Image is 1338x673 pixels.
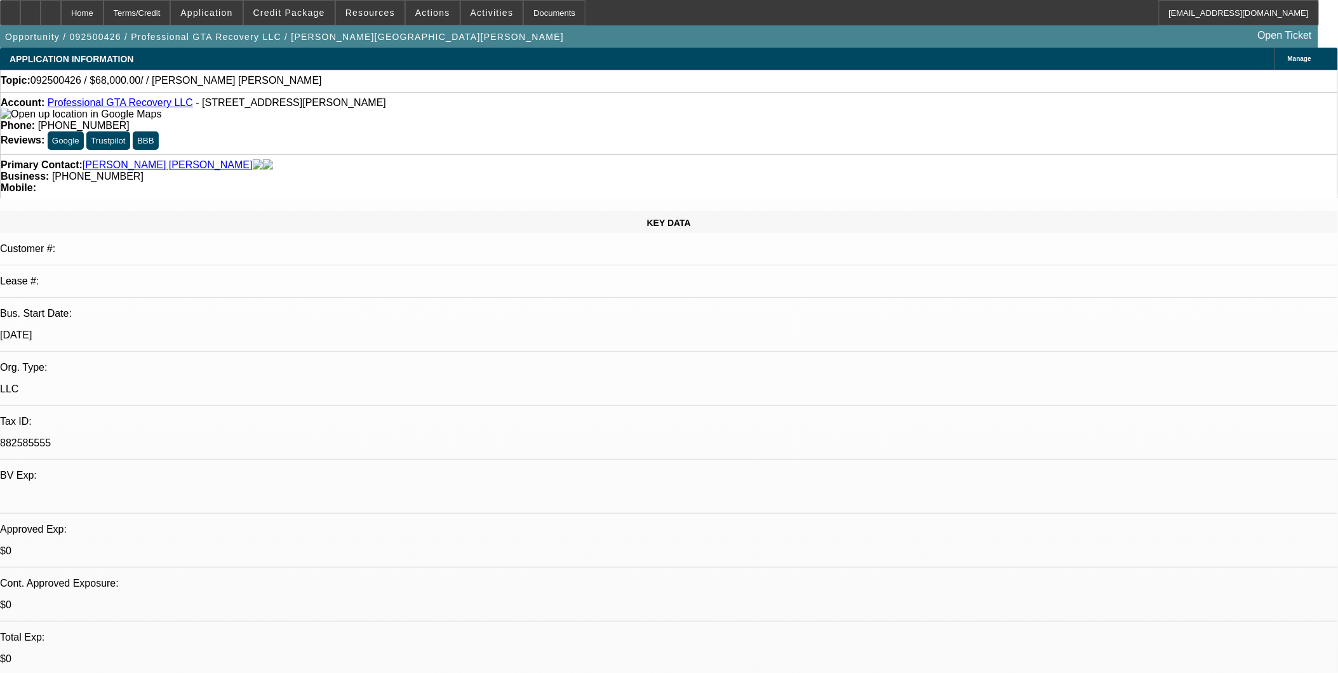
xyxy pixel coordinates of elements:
button: Credit Package [244,1,335,25]
span: 092500426 / $68,000.00/ / [PERSON_NAME] [PERSON_NAME] [30,75,322,86]
img: linkedin-icon.png [263,159,273,171]
img: facebook-icon.png [253,159,263,171]
button: BBB [133,131,159,150]
a: Open Ticket [1253,25,1317,46]
span: Opportunity / 092500426 / Professional GTA Recovery LLC / [PERSON_NAME][GEOGRAPHIC_DATA][PERSON_N... [5,32,564,42]
strong: Topic: [1,75,30,86]
strong: Primary Contact: [1,159,83,171]
span: Resources [345,8,395,18]
span: [PHONE_NUMBER] [52,171,144,182]
span: Activities [471,8,514,18]
span: Credit Package [253,8,325,18]
strong: Phone: [1,120,35,131]
button: Trustpilot [86,131,130,150]
span: [PHONE_NUMBER] [38,120,130,131]
button: Actions [406,1,460,25]
span: APPLICATION INFORMATION [10,54,133,64]
button: Google [48,131,84,150]
a: Professional GTA Recovery LLC [48,97,193,108]
span: Actions [415,8,450,18]
span: Manage [1288,55,1311,62]
span: Application [180,8,232,18]
a: [PERSON_NAME] [PERSON_NAME] [83,159,253,171]
button: Application [171,1,242,25]
button: Activities [461,1,523,25]
span: KEY DATA [647,218,691,228]
strong: Reviews: [1,135,44,145]
span: - [STREET_ADDRESS][PERSON_NAME] [196,97,386,108]
a: View Google Maps [1,109,161,119]
strong: Business: [1,171,49,182]
button: Resources [336,1,405,25]
strong: Account: [1,97,44,108]
strong: Mobile: [1,182,36,193]
img: Open up location in Google Maps [1,109,161,120]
